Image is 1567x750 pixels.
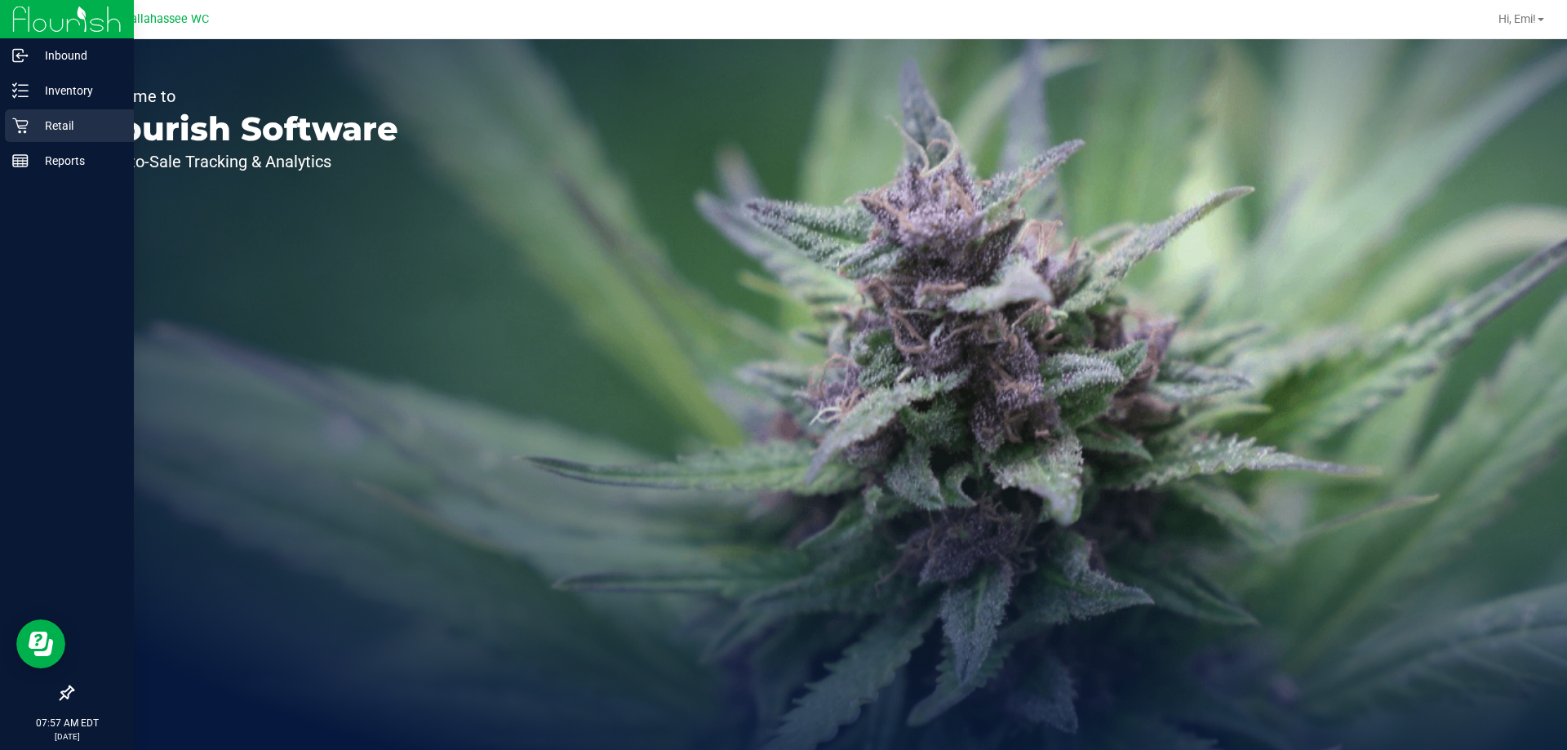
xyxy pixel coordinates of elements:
[29,81,127,100] p: Inventory
[29,46,127,65] p: Inbound
[7,730,127,743] p: [DATE]
[29,116,127,135] p: Retail
[1498,12,1536,25] span: Hi, Emi!
[12,82,29,99] inline-svg: Inventory
[88,88,398,104] p: Welcome to
[124,12,209,26] span: Tallahassee WC
[12,47,29,64] inline-svg: Inbound
[29,151,127,171] p: Reports
[88,113,398,145] p: Flourish Software
[16,619,65,668] iframe: Resource center
[12,153,29,169] inline-svg: Reports
[7,716,127,730] p: 07:57 AM EDT
[12,118,29,134] inline-svg: Retail
[88,153,398,170] p: Seed-to-Sale Tracking & Analytics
